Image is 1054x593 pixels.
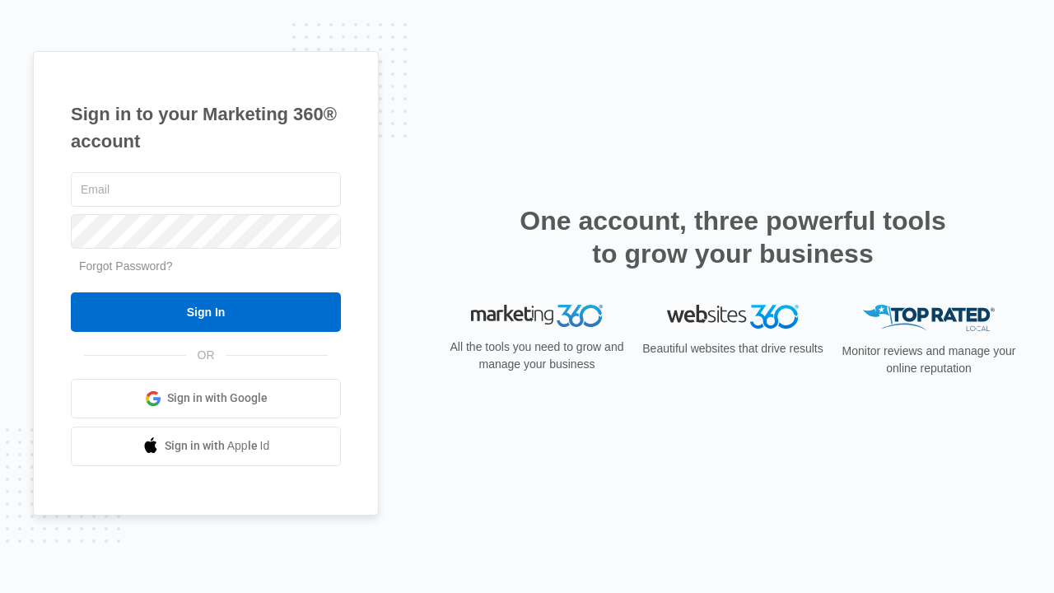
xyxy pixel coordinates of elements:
[71,172,341,207] input: Email
[863,305,995,332] img: Top Rated Local
[71,100,341,155] h1: Sign in to your Marketing 360® account
[471,305,603,328] img: Marketing 360
[71,427,341,466] a: Sign in with Apple Id
[79,259,173,273] a: Forgot Password?
[445,339,629,373] p: All the tools you need to grow and manage your business
[837,343,1021,377] p: Monitor reviews and manage your online reputation
[667,305,799,329] img: Websites 360
[186,347,226,364] span: OR
[167,390,268,407] span: Sign in with Google
[71,292,341,332] input: Sign In
[515,204,951,270] h2: One account, three powerful tools to grow your business
[165,437,270,455] span: Sign in with Apple Id
[71,379,341,418] a: Sign in with Google
[641,340,825,357] p: Beautiful websites that drive results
